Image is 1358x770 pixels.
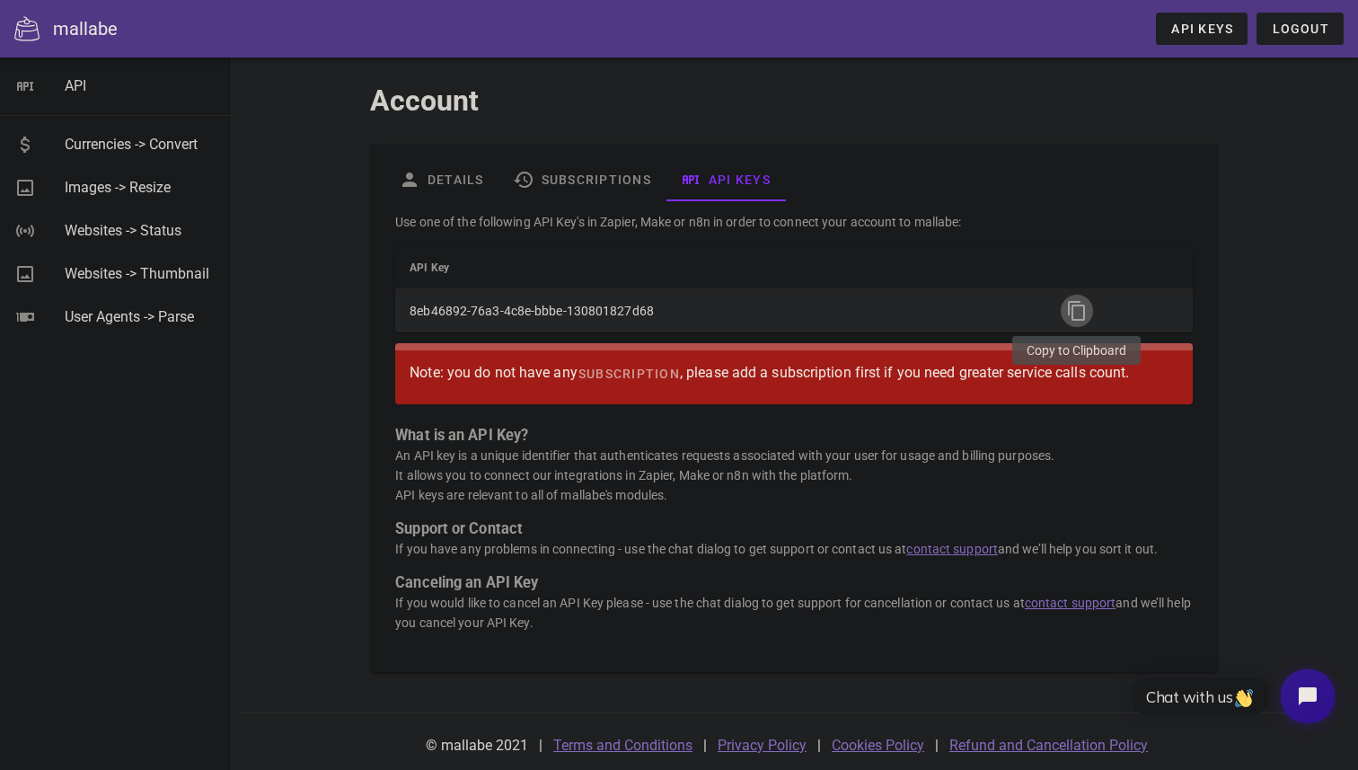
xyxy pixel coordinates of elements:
[410,358,1177,390] div: Note: you do not have any , please add a subscription first if you need greater service calls count.
[1257,13,1344,45] button: Logout
[53,15,118,42] div: mallabe
[1170,22,1233,36] span: API Keys
[539,724,542,767] div: |
[65,77,216,94] div: API
[906,542,998,556] a: contact support
[1271,22,1329,36] span: Logout
[395,289,1046,332] td: 8eb46892-76a3-4c8e-bbbe-130801827d68
[395,246,1046,289] th: API Key: Not sorted. Activate to sort ascending.
[1113,654,1350,739] iframe: Tidio Chat
[65,308,216,325] div: User Agents -> Parse
[395,539,1192,559] p: If you have any problems in connecting - use the chat dialog to get support or contact us at and ...
[370,79,1217,122] h1: Account
[395,446,1192,505] p: An API key is a unique identifier that authenticates requests associated with your user for usage...
[578,358,680,390] a: subscription
[1156,13,1248,45] a: API Keys
[949,737,1148,754] a: Refund and Cancellation Policy
[65,265,216,282] div: Websites -> Thumbnail
[395,212,1192,232] p: Use one of the following API Key's in Zapier, Make or n8n in order to connect your account to mal...
[498,158,666,201] a: Subscriptions
[817,724,821,767] div: |
[666,158,785,201] a: API Keys
[65,179,216,196] div: Images -> Resize
[395,426,1192,446] h3: What is an API Key?
[65,222,216,239] div: Websites -> Status
[1025,596,1116,610] a: contact support
[578,367,680,381] span: subscription
[553,737,692,754] a: Terms and Conditions
[703,724,707,767] div: |
[395,593,1192,633] p: If you would like to cancel an API Key please - use the chat dialog to get support for cancellati...
[935,724,939,767] div: |
[384,158,498,201] a: Details
[718,737,807,754] a: Privacy Policy
[65,136,216,153] div: Currencies -> Convert
[415,724,539,767] div: © mallabe 2021
[832,737,924,754] a: Cookies Policy
[395,519,1192,539] h3: Support or Contact
[410,261,449,274] span: API Key
[395,573,1192,593] h3: Canceling an API Key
